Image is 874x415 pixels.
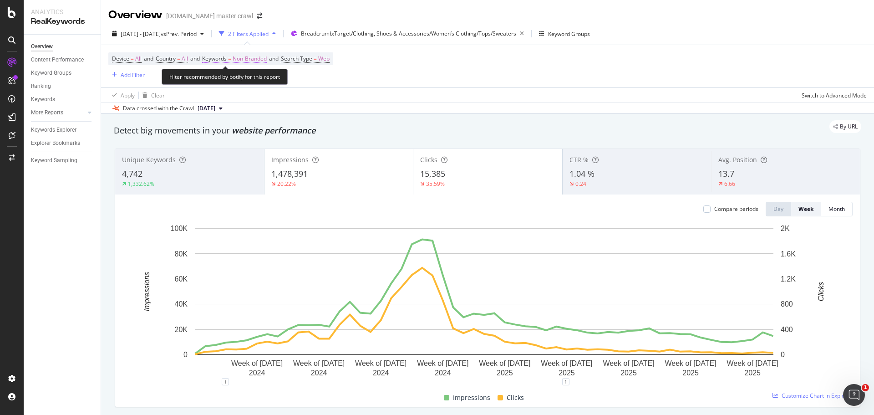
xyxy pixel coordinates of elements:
[31,55,84,65] div: Content Performance
[781,250,796,257] text: 1.6K
[497,369,513,377] text: 2025
[31,42,94,51] a: Overview
[31,68,94,78] a: Keyword Groups
[718,155,757,164] span: Avg. Position
[31,7,93,16] div: Analytics
[781,326,793,333] text: 400
[277,180,296,188] div: 20.22%
[161,30,197,38] span: vs Prev. Period
[781,275,796,283] text: 1.2K
[108,26,208,41] button: [DATE] - [DATE]vsPrev. Period
[144,55,153,62] span: and
[31,125,76,135] div: Keywords Explorer
[175,300,188,308] text: 40K
[31,125,94,135] a: Keywords Explorer
[802,92,867,99] div: Switch to Advanced Mode
[714,205,758,213] div: Compare periods
[281,55,312,62] span: Search Type
[123,104,194,113] div: Data crossed with the Crawl
[718,168,734,179] span: 13.7
[269,55,279,62] span: and
[355,359,407,367] text: Week of [DATE]
[575,180,586,188] div: 0.24
[135,52,142,65] span: All
[194,103,226,114] button: [DATE]
[373,369,389,377] text: 2024
[314,55,317,62] span: =
[569,168,595,179] span: 1.04 %
[122,224,846,382] svg: A chart.
[781,351,785,359] text: 0
[821,202,853,216] button: Month
[202,55,227,62] span: Keywords
[773,205,783,213] div: Day
[271,155,309,164] span: Impressions
[151,92,165,99] div: Clear
[620,369,637,377] text: 2025
[862,384,869,391] span: 1
[535,26,594,41] button: Keyword Groups
[31,108,63,118] div: More Reports
[31,82,94,91] a: Ranking
[766,202,791,216] button: Day
[682,369,699,377] text: 2025
[435,369,451,377] text: 2024
[121,71,145,79] div: Add Filter
[175,250,188,257] text: 80K
[139,88,165,102] button: Clear
[293,359,345,367] text: Week of [DATE]
[166,11,253,20] div: [DOMAIN_NAME] master crawl
[121,30,161,38] span: [DATE] - [DATE]
[817,282,825,302] text: Clicks
[843,384,865,406] iframe: Intercom live chat
[724,180,735,188] div: 6.66
[840,124,858,129] span: By URL
[828,205,845,213] div: Month
[222,378,229,385] div: 1
[507,392,524,403] span: Clicks
[287,26,528,41] button: Breadcrumb:Target/Clothing, Shoes & Accessories/Women’s Clothing/Tops/Sweaters
[744,369,761,377] text: 2025
[162,69,288,85] div: Filter recommended by botify for this report
[781,225,790,232] text: 2K
[108,69,145,80] button: Add Filter
[31,55,94,65] a: Content Performance
[198,104,215,113] span: 2025 Jul. 28th
[249,369,265,377] text: 2024
[479,359,530,367] text: Week of [DATE]
[31,16,93,27] div: RealKeywords
[420,155,437,164] span: Clicks
[31,138,94,148] a: Explorer Bookmarks
[453,392,490,403] span: Impressions
[781,300,793,308] text: 800
[231,359,283,367] text: Week of [DATE]
[131,55,134,62] span: =
[31,95,55,104] div: Keywords
[228,55,231,62] span: =
[31,138,80,148] div: Explorer Bookmarks
[541,359,592,367] text: Week of [DATE]
[108,88,135,102] button: Apply
[271,168,308,179] span: 1,478,391
[562,378,569,385] div: 1
[122,168,142,179] span: 4,742
[171,225,188,232] text: 100K
[603,359,654,367] text: Week of [DATE]
[190,55,200,62] span: and
[31,82,51,91] div: Ranking
[182,52,188,65] span: All
[417,359,468,367] text: Week of [DATE]
[791,202,821,216] button: Week
[108,7,163,23] div: Overview
[122,155,176,164] span: Unique Keywords
[143,272,151,311] text: Impressions
[569,155,589,164] span: CTR %
[215,26,279,41] button: 2 Filters Applied
[420,168,445,179] span: 15,385
[31,68,71,78] div: Keyword Groups
[301,30,516,37] span: Breadcrumb: Target/Clothing, Shoes & Accessories/Women’s Clothing/Tops/Sweaters
[426,180,445,188] div: 35.59%
[112,55,129,62] span: Device
[175,275,188,283] text: 60K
